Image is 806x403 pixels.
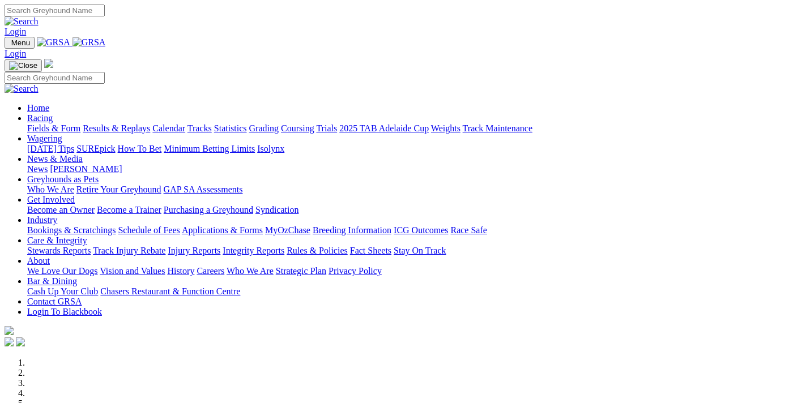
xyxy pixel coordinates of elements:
[27,134,62,143] a: Wagering
[27,185,74,194] a: Who We Are
[27,205,95,215] a: Become an Owner
[27,185,801,195] div: Greyhounds as Pets
[5,59,42,72] button: Toggle navigation
[227,266,274,276] a: Who We Are
[223,246,284,255] a: Integrity Reports
[11,38,30,47] span: Menu
[394,225,448,235] a: ICG Outcomes
[50,164,122,174] a: [PERSON_NAME]
[5,49,26,58] a: Login
[5,5,105,16] input: Search
[257,144,284,153] a: Isolynx
[329,266,382,276] a: Privacy Policy
[5,326,14,335] img: logo-grsa-white.png
[463,123,532,133] a: Track Maintenance
[265,225,310,235] a: MyOzChase
[27,123,801,134] div: Racing
[27,246,801,256] div: Care & Integrity
[249,123,279,133] a: Grading
[182,225,263,235] a: Applications & Forms
[313,225,391,235] a: Breeding Information
[118,144,162,153] a: How To Bet
[339,123,429,133] a: 2025 TAB Adelaide Cup
[281,123,314,133] a: Coursing
[27,246,91,255] a: Stewards Reports
[76,185,161,194] a: Retire Your Greyhound
[214,123,247,133] a: Statistics
[27,256,50,265] a: About
[16,337,25,346] img: twitter.svg
[5,84,39,94] img: Search
[27,307,102,316] a: Login To Blackbook
[27,195,75,204] a: Get Involved
[27,205,801,215] div: Get Involved
[5,337,14,346] img: facebook.svg
[27,276,77,286] a: Bar & Dining
[27,266,801,276] div: About
[27,144,801,154] div: Wagering
[152,123,185,133] a: Calendar
[93,246,165,255] a: Track Injury Rebate
[164,185,243,194] a: GAP SA Assessments
[27,164,48,174] a: News
[164,144,255,153] a: Minimum Betting Limits
[27,215,57,225] a: Industry
[394,246,446,255] a: Stay On Track
[73,37,106,48] img: GRSA
[255,205,298,215] a: Syndication
[27,286,98,296] a: Cash Up Your Club
[100,266,165,276] a: Vision and Values
[27,164,801,174] div: News & Media
[37,37,70,48] img: GRSA
[100,286,240,296] a: Chasers Restaurant & Function Centre
[27,113,53,123] a: Racing
[27,225,116,235] a: Bookings & Scratchings
[44,59,53,68] img: logo-grsa-white.png
[118,225,180,235] a: Schedule of Fees
[27,144,74,153] a: [DATE] Tips
[350,246,391,255] a: Fact Sheets
[27,297,82,306] a: Contact GRSA
[27,174,99,184] a: Greyhounds as Pets
[27,286,801,297] div: Bar & Dining
[9,61,37,70] img: Close
[167,266,194,276] a: History
[187,123,212,133] a: Tracks
[450,225,487,235] a: Race Safe
[164,205,253,215] a: Purchasing a Greyhound
[5,27,26,36] a: Login
[276,266,326,276] a: Strategic Plan
[83,123,150,133] a: Results & Replays
[97,205,161,215] a: Become a Trainer
[168,246,220,255] a: Injury Reports
[27,154,83,164] a: News & Media
[287,246,348,255] a: Rules & Policies
[431,123,460,133] a: Weights
[5,72,105,84] input: Search
[316,123,337,133] a: Trials
[27,123,80,133] a: Fields & Form
[27,266,97,276] a: We Love Our Dogs
[76,144,115,153] a: SUREpick
[27,225,801,235] div: Industry
[5,16,39,27] img: Search
[27,103,49,113] a: Home
[197,266,224,276] a: Careers
[27,235,87,245] a: Care & Integrity
[5,37,35,49] button: Toggle navigation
